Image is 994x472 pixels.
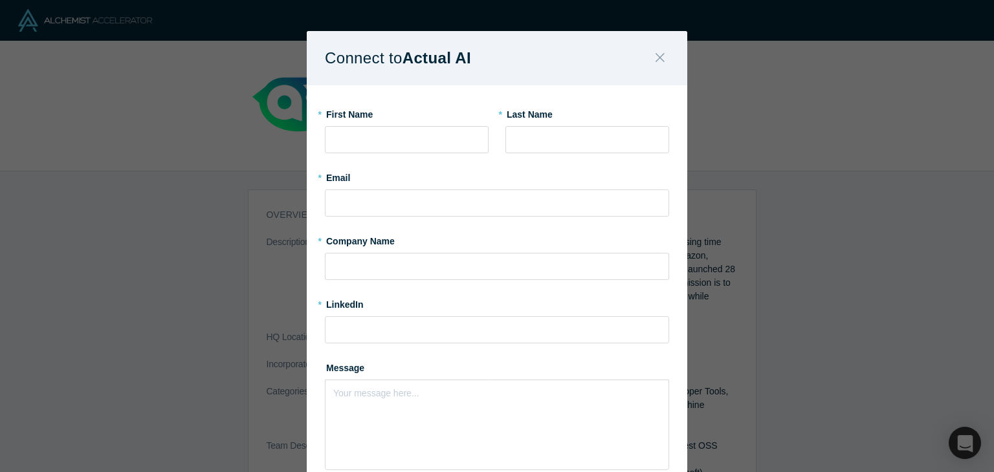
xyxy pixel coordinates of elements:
label: LinkedIn [325,294,364,312]
div: rdw-editor [334,384,661,398]
button: Close [646,45,674,72]
label: Last Name [505,103,669,122]
label: First Name [325,103,489,122]
b: Actual AI [403,49,471,67]
div: rdw-wrapper [325,380,669,470]
label: Email [325,167,669,185]
h1: Connect to [325,45,494,72]
label: Message [325,357,669,375]
label: Company Name [325,230,669,248]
